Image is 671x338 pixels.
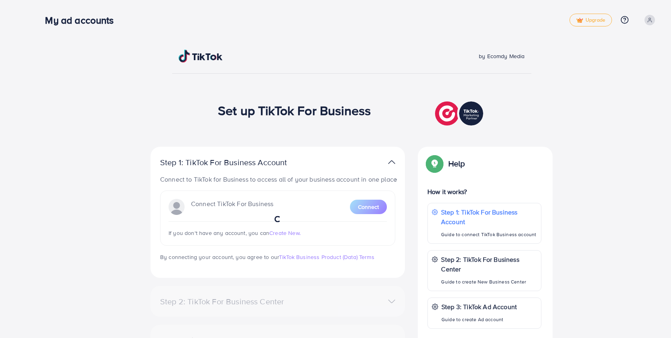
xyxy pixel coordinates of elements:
h3: My ad accounts [45,14,120,26]
p: Guide to create New Business Center [441,277,537,287]
span: Upgrade [576,17,605,23]
img: tick [576,18,583,23]
img: TikTok partner [388,156,395,168]
h1: Set up TikTok For Business [218,103,371,118]
p: Step 3: TikTok Ad Account [441,302,517,312]
p: Step 2: TikTok For Business Center [441,255,537,274]
p: Help [448,159,465,168]
a: tickUpgrade [569,14,612,26]
p: Step 1: TikTok For Business Account [160,158,313,167]
img: TikTok [179,50,223,63]
p: Guide to connect TikTok Business account [441,230,537,239]
p: Guide to create Ad account [441,315,517,324]
span: by Ecomdy Media [479,52,525,60]
img: Popup guide [427,156,442,171]
p: How it works? [427,187,541,196]
p: Step 1: TikTok For Business Account [441,207,537,227]
img: TikTok partner [435,99,485,128]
